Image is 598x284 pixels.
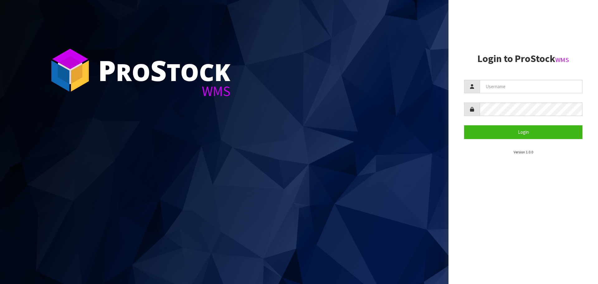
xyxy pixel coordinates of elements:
[464,125,582,139] button: Login
[150,51,167,89] span: S
[480,80,582,93] input: Username
[47,47,93,94] img: ProStock Cube
[98,51,116,89] span: P
[98,84,230,98] div: WMS
[98,56,230,84] div: ro tock
[464,53,582,64] h2: Login to ProStock
[514,150,533,154] small: Version 1.0.0
[555,56,569,64] small: WMS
